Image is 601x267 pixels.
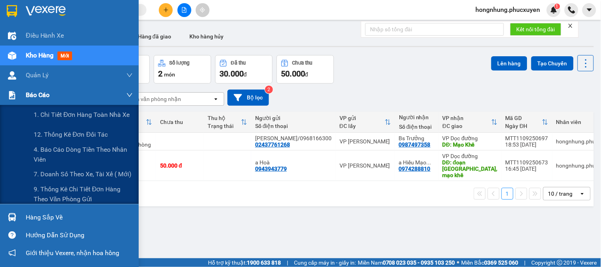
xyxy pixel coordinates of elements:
[170,60,190,66] div: Số lượng
[469,5,547,15] span: hongnhung.phucxuyen
[502,188,513,200] button: 1
[160,162,200,169] div: 50.000 đ
[8,91,16,99] img: solution-icon
[568,23,573,29] span: close
[196,3,210,17] button: aim
[255,115,332,121] div: Người gửi
[439,112,502,133] th: Toggle SortBy
[255,159,332,166] div: a Hoà
[26,31,64,40] span: Điều hành xe
[399,159,435,166] div: a Hiếu Mạo Khê
[126,95,181,103] div: Chọn văn phòng nhận
[443,135,498,141] div: VP Dọc đường
[531,56,574,71] button: Tạo Chuyến
[491,56,527,71] button: Lên hàng
[506,166,548,172] div: 16:45 [DATE]
[255,135,332,141] div: Lad Vũ Gia/0968166300
[163,7,169,13] span: plus
[26,212,133,223] div: Hàng sắp về
[358,258,455,267] span: Miền Nam
[399,114,435,120] div: Người nhận
[340,162,391,169] div: VP [PERSON_NAME]
[550,6,557,13] img: icon-new-feature
[399,166,431,172] div: 0974288810
[277,55,334,84] button: Chưa thu50.000đ
[443,115,491,121] div: VP nhận
[340,138,391,145] div: VP [PERSON_NAME]
[34,169,132,179] span: 7. Doanh số theo xe, tài xế ( mới)
[557,260,563,265] span: copyright
[255,141,290,148] div: 02437761268
[215,55,273,84] button: Đã thu30.000đ
[26,229,133,241] div: Hướng dẫn sử dụng
[281,69,305,78] span: 50.000
[556,4,559,9] span: 1
[8,51,16,60] img: warehouse-icon
[158,69,162,78] span: 2
[399,141,431,148] div: 0987497358
[255,166,287,172] div: 0943943779
[132,27,177,46] button: Hàng đã giao
[365,23,504,36] input: Nhập số tổng đài
[506,141,548,148] div: 18:53 [DATE]
[189,33,223,40] span: Kho hàng hủy
[159,3,173,17] button: plus
[510,23,561,36] button: Kết nối tổng đài
[462,258,519,267] span: Miền Bắc
[555,4,560,9] sup: 1
[26,51,53,59] span: Kho hàng
[287,258,288,267] span: |
[517,25,555,34] span: Kết nối tổng đài
[126,72,133,78] span: down
[34,145,133,164] span: 4. Báo cáo dòng tiền theo nhân viên
[244,71,247,78] span: đ
[34,184,133,204] span: 9. Thống kê chi tiết đơn hàng theo văn phòng gửi
[8,249,16,257] span: notification
[154,55,211,84] button: Số lượng2món
[177,3,191,17] button: file-add
[336,112,395,133] th: Toggle SortBy
[506,135,548,141] div: MTT1109250697
[8,71,16,80] img: warehouse-icon
[399,124,435,130] div: Số điện thoại
[383,259,455,266] strong: 0708 023 035 - 0935 103 250
[227,90,269,106] button: Bộ lọc
[7,5,17,17] img: logo-vxr
[443,159,498,178] div: DĐ: đoạn tân việt bắc, mạo khê
[208,115,241,121] div: Thu hộ
[399,135,435,141] div: Bs Trưởng
[427,159,431,166] span: ...
[579,191,586,197] svg: open
[160,119,200,125] div: Chưa thu
[265,86,273,93] sup: 2
[164,71,175,78] span: món
[568,6,575,13] img: phone-icon
[204,112,251,133] th: Toggle SortBy
[292,60,313,66] div: Chưa thu
[506,123,542,129] div: Ngày ĐH
[506,115,542,121] div: Mã GD
[34,130,108,139] span: 12. Thống kê đơn đối tác
[525,258,526,267] span: |
[443,153,498,159] div: VP Dọc đường
[443,141,498,148] div: DĐ: Mạo Khê
[305,71,308,78] span: đ
[57,51,72,60] span: mới
[208,258,281,267] span: Hỗ trợ kỹ thuật:
[8,231,16,239] span: question-circle
[181,7,187,13] span: file-add
[443,123,491,129] div: ĐC giao
[26,248,119,258] span: Giới thiệu Vexere, nhận hoa hồng
[247,259,281,266] strong: 1900 633 818
[26,90,50,100] span: Báo cáo
[582,3,596,17] button: caret-down
[231,60,246,66] div: Đã thu
[485,259,519,266] strong: 0369 525 060
[8,213,16,221] img: warehouse-icon
[506,159,548,166] div: MTT1109250673
[502,112,552,133] th: Toggle SortBy
[200,7,205,13] span: aim
[457,261,460,264] span: ⚪️
[26,70,49,80] span: Quản Lý
[340,115,385,121] div: VP gửi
